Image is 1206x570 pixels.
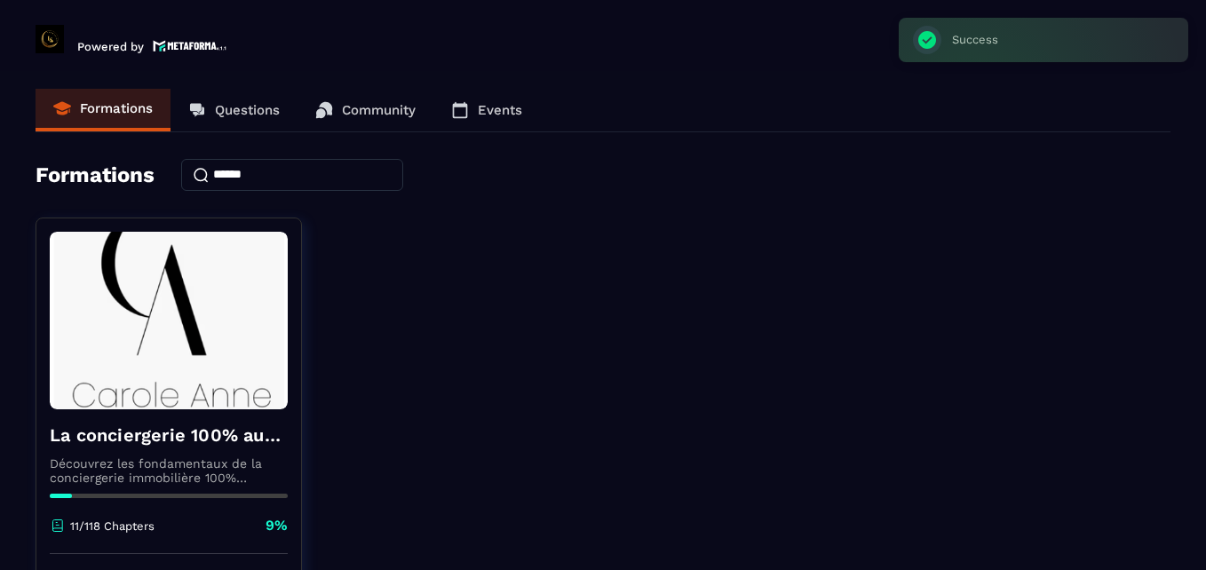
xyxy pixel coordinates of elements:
p: 11/118 Chapters [70,519,155,533]
a: Questions [171,89,298,131]
a: Formations [36,89,171,131]
h4: Formations [36,162,155,187]
a: Community [298,89,433,131]
p: Découvrez les fondamentaux de la conciergerie immobilière 100% automatisée. Cette formation est c... [50,456,288,485]
p: Community [342,102,416,118]
h4: La conciergerie 100% automatisée [50,423,288,447]
p: Events [478,102,522,118]
p: Formations [80,100,153,116]
a: Events [433,89,540,131]
p: Powered by [77,40,144,53]
p: Questions [215,102,280,118]
img: logo [153,38,227,53]
img: formation-background [50,232,288,409]
img: logo-branding [36,25,64,53]
p: 9% [266,516,288,535]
